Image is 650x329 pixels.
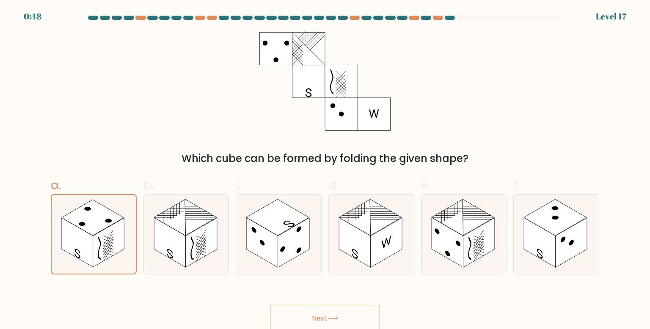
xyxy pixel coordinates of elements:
span: f. [513,177,519,193]
div: Which cube can be formed by folding the given shape? [56,151,594,166]
div: 0:48 [24,10,41,23]
span: e. [421,177,430,193]
span: b. [143,177,154,193]
span: c. [236,177,245,193]
div: Level 17 [596,10,626,23]
span: a. [51,177,61,193]
span: d. [328,177,339,193]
